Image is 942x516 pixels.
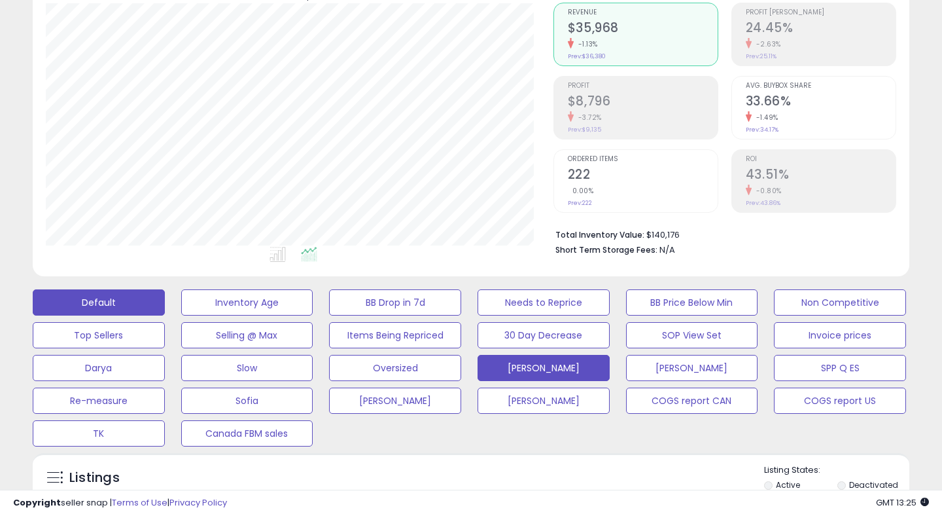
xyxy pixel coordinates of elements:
[555,244,657,255] b: Short Term Storage Fees:
[478,388,610,414] button: [PERSON_NAME]
[776,479,800,490] label: Active
[746,167,896,185] h2: 43.51%
[169,496,227,509] a: Privacy Policy
[626,289,758,316] button: BB Price Below Min
[13,496,61,509] strong: Copyright
[774,322,906,348] button: Invoice prices
[33,355,165,381] button: Darya
[659,244,675,256] span: N/A
[568,199,592,207] small: Prev: 222
[774,355,906,381] button: SPP Q ES
[568,83,718,90] span: Profit
[746,94,896,111] h2: 33.66%
[33,322,165,348] button: Top Sellers
[33,420,165,447] button: TK
[568,167,718,185] h2: 222
[181,322,313,348] button: Selling @ Max
[752,39,781,49] small: -2.63%
[181,289,313,316] button: Inventory Age
[746,9,896,16] span: Profit [PERSON_NAME]
[329,289,461,316] button: BB Drop in 7d
[574,113,602,122] small: -3.72%
[746,20,896,38] h2: 24.45%
[568,156,718,163] span: Ordered Items
[746,52,776,60] small: Prev: 25.11%
[876,496,929,509] span: 2025-09-17 13:25 GMT
[746,126,778,134] small: Prev: 34.17%
[568,94,718,111] h2: $8,796
[568,186,594,196] small: 0.00%
[764,464,910,477] p: Listing States:
[13,497,227,509] div: seller snap | |
[555,226,886,242] li: $140,176
[181,355,313,381] button: Slow
[478,355,610,381] button: [PERSON_NAME]
[33,289,165,316] button: Default
[329,355,461,381] button: Oversized
[746,199,780,207] small: Prev: 43.86%
[752,186,782,196] small: -0.80%
[568,9,718,16] span: Revenue
[555,229,644,240] b: Total Inventory Value:
[568,20,718,38] h2: $35,968
[568,52,606,60] small: Prev: $36,380
[752,113,778,122] small: -1.49%
[329,388,461,414] button: [PERSON_NAME]
[33,388,165,414] button: Re-measure
[746,83,896,90] span: Avg. Buybox Share
[774,388,906,414] button: COGS report US
[181,388,313,414] button: Sofia
[568,126,601,134] small: Prev: $9,135
[329,322,461,348] button: Items Being Repriced
[69,469,120,487] h5: Listings
[478,289,610,316] button: Needs to Reprice
[626,355,758,381] button: [PERSON_NAME]
[112,496,167,509] a: Terms of Use
[181,420,313,447] button: Canada FBM sales
[746,156,896,163] span: ROI
[626,322,758,348] button: SOP View Set
[626,388,758,414] button: COGS report CAN
[774,289,906,316] button: Non Competitive
[849,479,898,490] label: Deactivated
[574,39,598,49] small: -1.13%
[478,322,610,348] button: 30 Day Decrease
